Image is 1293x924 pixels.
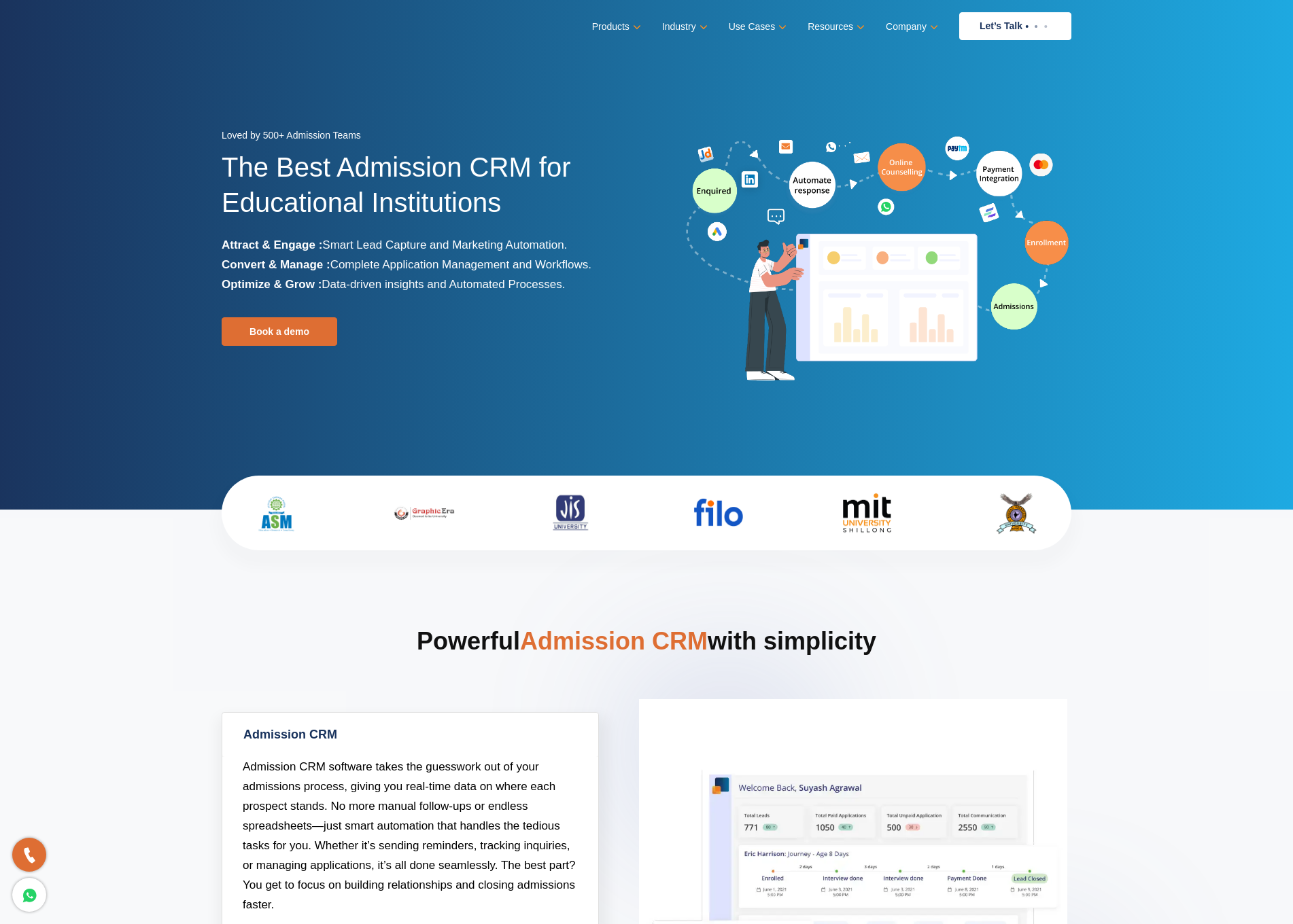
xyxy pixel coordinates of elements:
[222,317,337,346] a: Book a demo
[222,126,636,149] div: Loved by 500+ Admission Teams
[808,17,862,37] a: Resources
[322,278,565,291] span: Data-driven insights and Automated Processes.
[243,760,576,911] span: Admission CRM software takes the guesswork out of your admissions process, giving you real-time d...
[662,17,705,37] a: Industry
[322,238,567,251] span: Smart Lead Capture and Marketing Automation.
[222,713,598,757] a: Admission CRM
[684,133,1071,387] img: admission-software-home-page-header
[222,258,330,271] b: Convert & Manage :
[886,17,935,37] a: Company
[959,12,1071,40] a: Let’s Talk
[222,149,636,235] h1: The Best Admission CRM for Educational Institutions
[592,17,638,37] a: Products
[729,17,784,37] a: Use Cases
[222,238,322,251] b: Attract & Engage :
[330,258,591,271] span: Complete Application Management and Workflows.
[222,625,1071,712] h2: Powerful with simplicity
[222,278,322,291] b: Optimize & Grow :
[520,627,708,655] span: Admission CRM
